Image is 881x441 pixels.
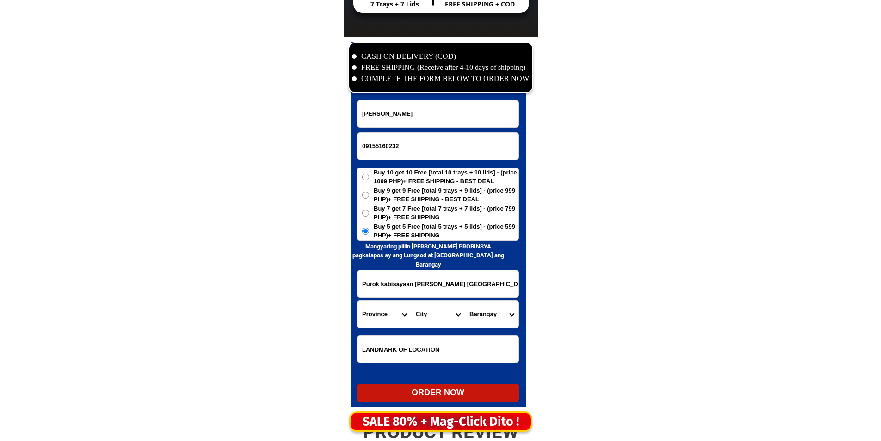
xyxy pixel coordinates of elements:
[465,301,518,328] select: Select commune
[357,386,519,399] div: ORDER NOW
[357,270,518,297] input: Input address
[374,168,518,186] span: Buy 10 get 10 Free [total 10 trays + 10 lids] - (price 1099 PHP)+ FREE SHIPPING - BEST DEAL
[362,192,369,199] input: Buy 9 get 9 Free [total 9 trays + 9 lids] - (price 999 PHP)+ FREE SHIPPING - BEST DEAL
[357,336,518,363] input: Input LANDMARKOFLOCATION
[352,62,530,73] li: FREE SHIPPING (Receive after 4-10 days of shipping)
[362,210,369,217] input: Buy 7 get 7 Free [total 7 trays + 7 lids] - (price 799 PHP)+ FREE SHIPPING
[362,228,369,235] input: Buy 5 get 5 Free [total 5 trays + 5 lids] - (price 599 PHP)+ FREE SHIPPING
[357,301,411,328] select: Select province
[374,204,518,222] span: Buy 7 get 7 Free [total 7 trays + 7 lids] - (price 799 PHP)+ FREE SHIPPING
[351,242,506,269] h6: Mangyaring piliin [PERSON_NAME] PROBINSYA pagkatapos ay ang Lungsod at [GEOGRAPHIC_DATA] ang Bara...
[352,51,530,62] li: CASH ON DELIVERY (COD)
[352,73,530,84] li: COMPLETE THE FORM BELOW TO ORDER NOW
[411,301,465,328] select: Select district
[351,412,531,431] div: SALE 80% + Mag-Click Dito !
[374,222,518,240] span: Buy 5 get 5 Free [total 5 trays + 5 lids] - (price 599 PHP)+ FREE SHIPPING
[374,186,518,204] span: Buy 9 get 9 Free [total 9 trays + 9 lids] - (price 999 PHP)+ FREE SHIPPING - BEST DEAL
[357,133,518,160] input: Input phone_number
[362,174,369,180] input: Buy 10 get 10 Free [total 10 trays + 10 lids] - (price 1099 PHP)+ FREE SHIPPING - BEST DEAL
[357,100,518,127] input: Input full_name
